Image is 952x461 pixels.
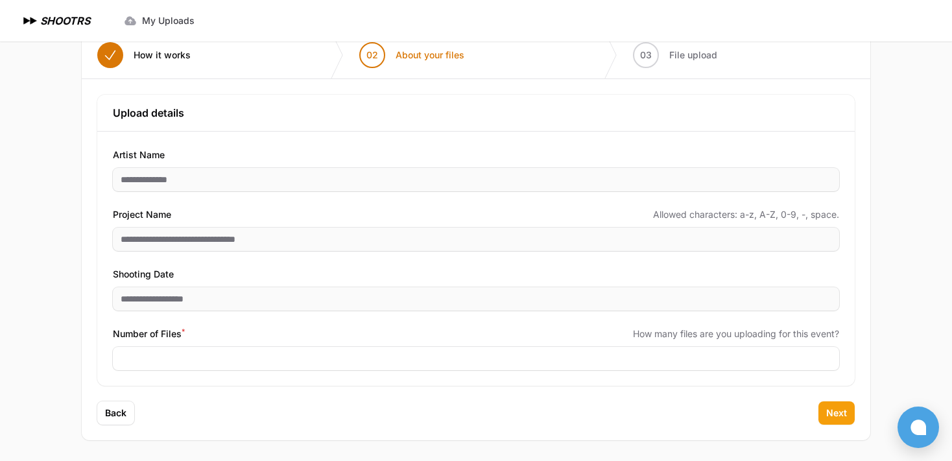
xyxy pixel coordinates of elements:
span: 03 [640,49,652,62]
span: About your files [396,49,464,62]
span: Back [105,407,126,420]
span: Next [826,407,847,420]
button: Open chat window [898,407,939,448]
span: Number of Files [113,326,185,342]
span: Shooting Date [113,266,174,282]
button: 02 About your files [344,32,480,78]
button: How it works [82,32,206,78]
button: 03 File upload [617,32,733,78]
button: Next [818,401,855,425]
h3: Upload details [113,105,839,121]
span: 02 [366,49,378,62]
span: My Uploads [142,14,195,27]
img: SHOOTRS [21,13,40,29]
a: SHOOTRS SHOOTRS [21,13,90,29]
span: File upload [669,49,717,62]
a: My Uploads [116,9,202,32]
span: How many files are you uploading for this event? [633,327,839,340]
span: Allowed characters: a-z, A-Z, 0-9, -, space. [653,208,839,221]
h1: SHOOTRS [40,13,90,29]
span: Project Name [113,207,171,222]
span: How it works [134,49,191,62]
button: Back [97,401,134,425]
span: Artist Name [113,147,165,163]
